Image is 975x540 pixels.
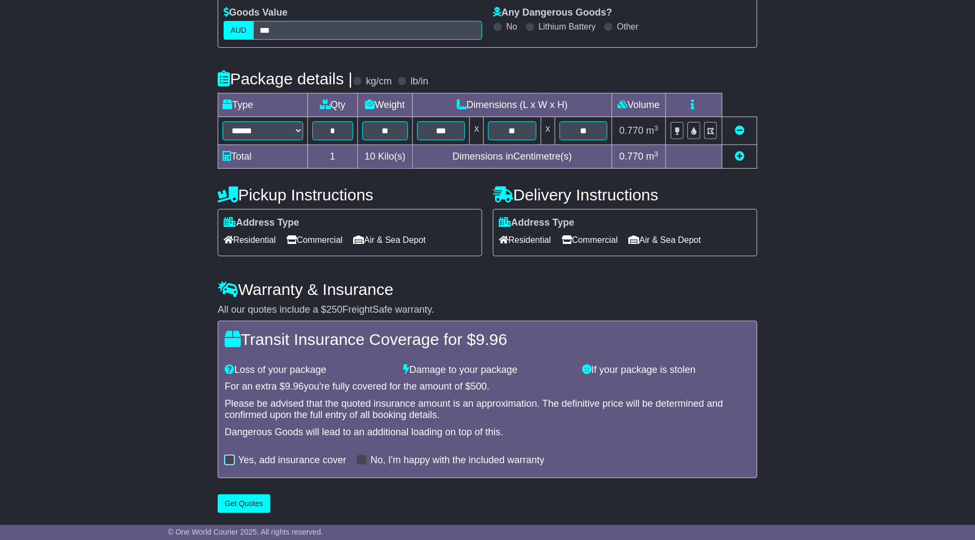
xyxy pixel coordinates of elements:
[735,125,744,136] a: Remove this item
[357,93,413,117] td: Weight
[225,427,750,438] div: Dangerous Goods will lead to an additional loading on top of this.
[286,232,342,248] span: Commercial
[629,232,701,248] span: Air & Sea Depot
[225,398,750,421] div: Please be advised that the quoted insurance amount is an approximation. The definitive price will...
[541,117,555,145] td: x
[413,145,612,169] td: Dimensions in Centimetre(s)
[218,494,270,513] button: Get Quotes
[413,93,612,117] td: Dimensions (L x W x H)
[493,186,757,204] h4: Delivery Instructions
[654,124,658,132] sup: 3
[224,232,276,248] span: Residential
[577,364,756,376] div: If your package is stolen
[617,21,639,32] label: Other
[219,364,398,376] div: Loss of your package
[224,21,254,40] label: AUD
[470,117,484,145] td: x
[735,151,744,162] a: Add new item
[562,232,618,248] span: Commercial
[370,455,544,466] label: No, I'm happy with the included warranty
[654,150,658,158] sup: 3
[218,186,482,204] h4: Pickup Instructions
[218,93,308,117] td: Type
[499,217,575,229] label: Address Type
[539,21,596,32] label: Lithium Battery
[225,330,750,348] h4: Transit Insurance Coverage for $
[354,232,426,248] span: Air & Sea Depot
[218,304,757,316] div: All our quotes include a $ FreightSafe warranty.
[285,381,304,392] span: 9.96
[398,364,577,376] div: Damage to your package
[225,381,750,393] div: For an extra $ you're fully covered for the amount of $ .
[366,76,392,88] label: kg/cm
[364,151,375,162] span: 10
[499,232,551,248] span: Residential
[224,217,299,229] label: Address Type
[476,330,507,348] span: 9.96
[308,145,358,169] td: 1
[612,93,665,117] td: Volume
[646,151,658,162] span: m
[326,304,342,315] span: 250
[471,381,487,392] span: 500
[493,7,612,19] label: Any Dangerous Goods?
[224,7,288,19] label: Goods Value
[308,93,358,117] td: Qty
[218,70,353,88] h4: Package details |
[619,151,643,162] span: 0.770
[506,21,517,32] label: No
[168,528,323,536] span: © One World Courier 2025. All rights reserved.
[619,125,643,136] span: 0.770
[238,455,346,466] label: Yes, add insurance cover
[357,145,413,169] td: Kilo(s)
[646,125,658,136] span: m
[218,280,757,298] h4: Warranty & Insurance
[411,76,428,88] label: lb/in
[218,145,308,169] td: Total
